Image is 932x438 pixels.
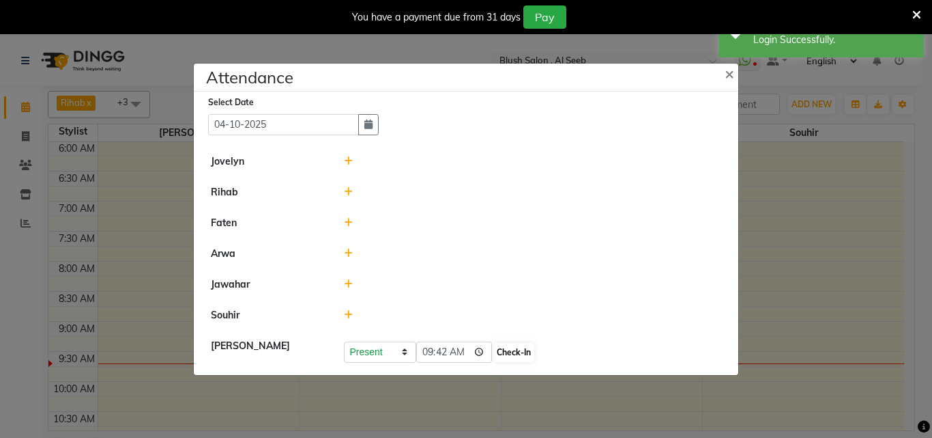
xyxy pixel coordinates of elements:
[714,54,748,92] button: Close
[201,185,334,200] div: Rihab
[201,308,334,323] div: Souhir
[523,5,566,29] button: Pay
[208,96,254,109] label: Select Date
[208,114,359,135] input: Select date
[493,343,534,362] button: Check-In
[201,277,334,292] div: Jawahar
[753,33,914,47] div: Login Successfully.
[201,339,334,364] div: [PERSON_NAME]
[201,216,334,230] div: Faten
[352,10,521,25] div: You have a payment due from 31 days
[201,154,334,169] div: Jovelyn
[725,63,734,83] span: ×
[201,247,334,261] div: Arwa
[206,65,293,90] h4: Attendance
